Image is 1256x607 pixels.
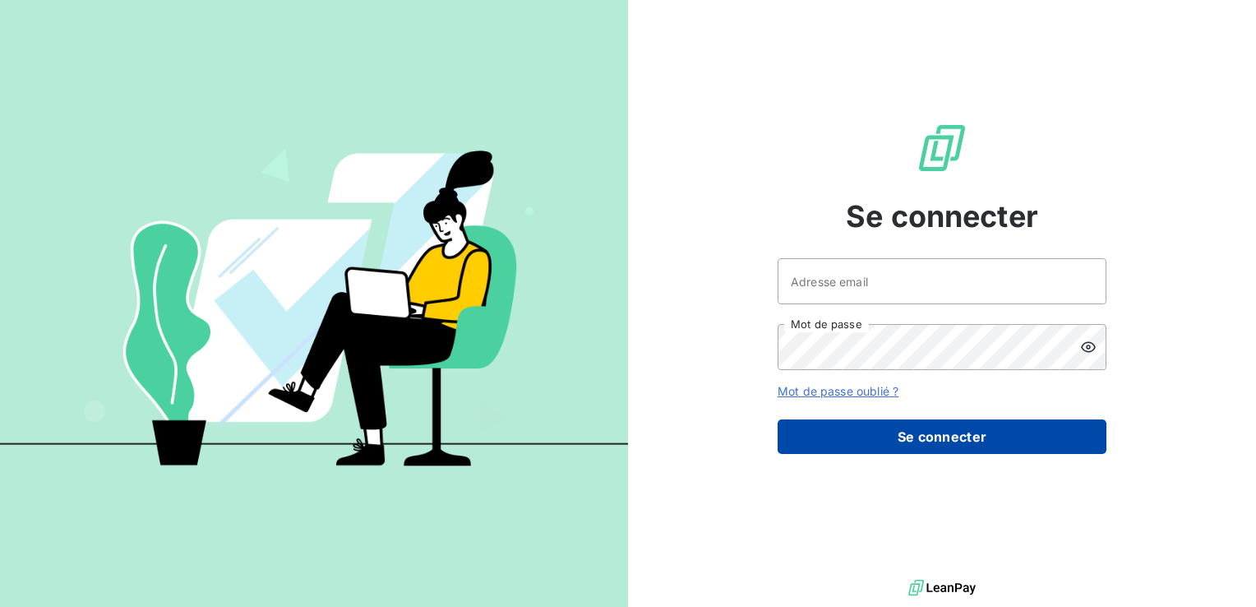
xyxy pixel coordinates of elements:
span: Se connecter [846,194,1038,239]
img: logo [908,576,976,600]
input: placeholder [778,258,1106,304]
button: Se connecter [778,419,1106,454]
img: Logo LeanPay [916,122,968,174]
a: Mot de passe oublié ? [778,384,898,398]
